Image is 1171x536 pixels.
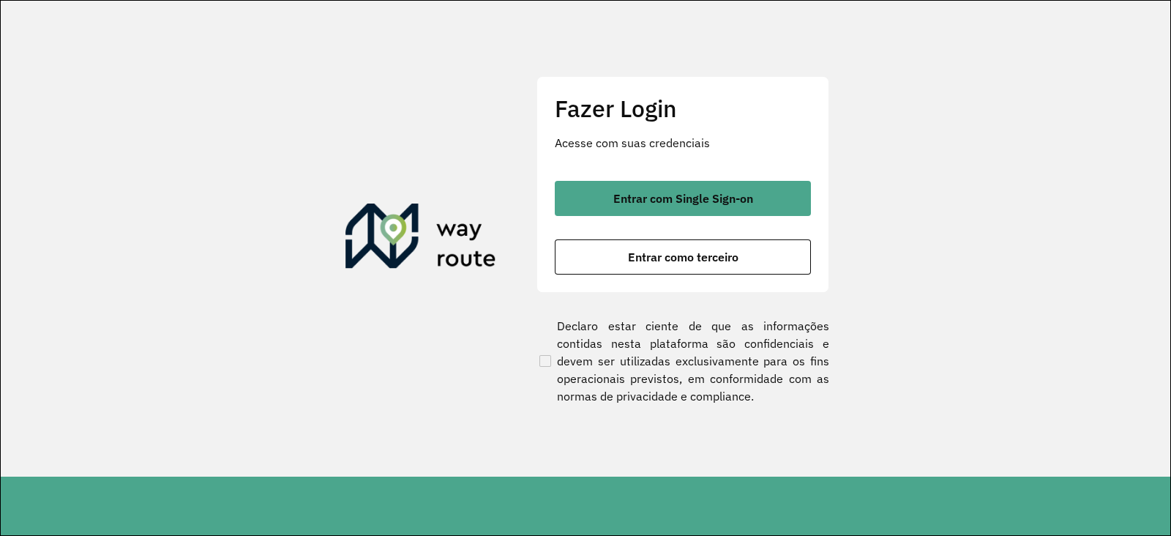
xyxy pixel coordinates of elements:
[536,317,829,405] label: Declaro estar ciente de que as informações contidas nesta plataforma são confidenciais e devem se...
[613,193,753,204] span: Entrar com Single Sign-on
[555,181,811,216] button: button
[345,204,496,274] img: Roteirizador AmbevTech
[555,134,811,152] p: Acesse com suas credenciais
[628,251,738,263] span: Entrar como terceiro
[555,239,811,275] button: button
[555,94,811,122] h2: Fazer Login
